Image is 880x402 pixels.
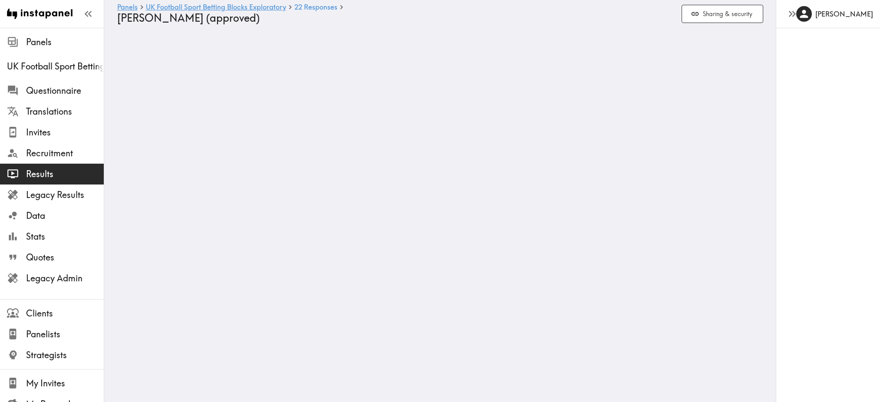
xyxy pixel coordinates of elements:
[26,105,104,118] span: Translations
[146,3,286,12] a: UK Football Sport Betting Blocks Exploratory
[26,231,104,243] span: Stats
[682,5,763,23] button: Sharing & security
[26,168,104,180] span: Results
[7,60,104,72] span: UK Football Sport Betting Blocks Exploratory
[117,3,138,12] a: Panels
[294,3,337,12] a: 22 Responses
[26,349,104,361] span: Strategists
[26,85,104,97] span: Questionnaire
[815,9,873,19] h6: [PERSON_NAME]
[26,126,104,138] span: Invites
[117,11,260,24] span: [PERSON_NAME] (approved)
[26,147,104,159] span: Recruitment
[26,189,104,201] span: Legacy Results
[26,272,104,284] span: Legacy Admin
[26,377,104,389] span: My Invites
[26,251,104,264] span: Quotes
[26,307,104,320] span: Clients
[26,210,104,222] span: Data
[294,3,337,10] span: 22 Responses
[26,36,104,48] span: Panels
[26,328,104,340] span: Panelists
